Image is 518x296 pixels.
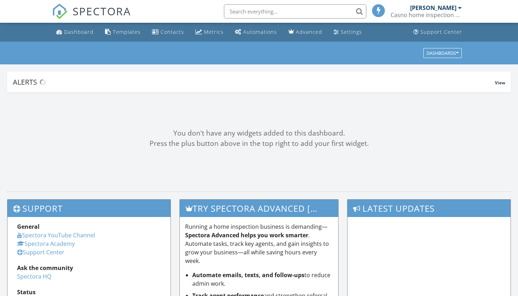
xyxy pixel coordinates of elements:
[17,223,40,231] strong: General
[102,26,143,39] a: Templates
[296,28,322,35] div: Advanced
[420,28,462,35] div: Support Center
[341,28,362,35] div: Settings
[7,128,511,138] div: You don't have any widgets added to this dashboard.
[17,231,95,239] a: Spectora YouTube Channel
[331,26,365,39] a: Settings
[185,231,308,239] strong: Spectora Advanced helps you work smarter
[192,271,304,279] strong: Automate emails, texts, and follow-ups
[149,26,187,39] a: Contacts
[113,28,141,35] div: Templates
[427,51,459,55] div: Dashboards
[180,200,339,217] h3: Try spectora advanced [DATE]
[192,271,333,288] li: to reduce admin work.
[64,28,94,35] div: Dashboard
[391,11,462,18] div: Casno home inspection LLC
[17,273,51,280] a: Spectora HQ
[410,4,456,11] div: [PERSON_NAME]
[193,26,226,39] a: Metrics
[423,48,462,58] button: Dashboards
[243,28,277,35] div: Automations
[73,4,131,18] span: SPECTORA
[161,28,184,35] div: Contacts
[17,264,161,272] div: Ask the community
[410,26,465,39] a: Support Center
[17,248,64,256] a: Support Center
[53,26,96,39] a: Dashboard
[13,77,495,87] div: Alerts
[185,222,333,265] p: Running a home inspection business is demanding— . Automate tasks, track key agents, and gain ins...
[204,28,224,35] div: Metrics
[286,26,325,39] a: Advanced
[7,200,171,217] h3: Support
[347,200,511,217] h3: Latest Updates
[495,80,505,86] span: View
[52,10,131,25] a: SPECTORA
[17,240,75,248] a: Spectora Academy
[224,4,366,18] input: Search everything...
[52,4,68,19] img: The Best Home Inspection Software - Spectora
[7,138,511,149] div: Press the plus button above in the top right to add your first widget.
[232,26,280,39] a: Automations (Basic)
